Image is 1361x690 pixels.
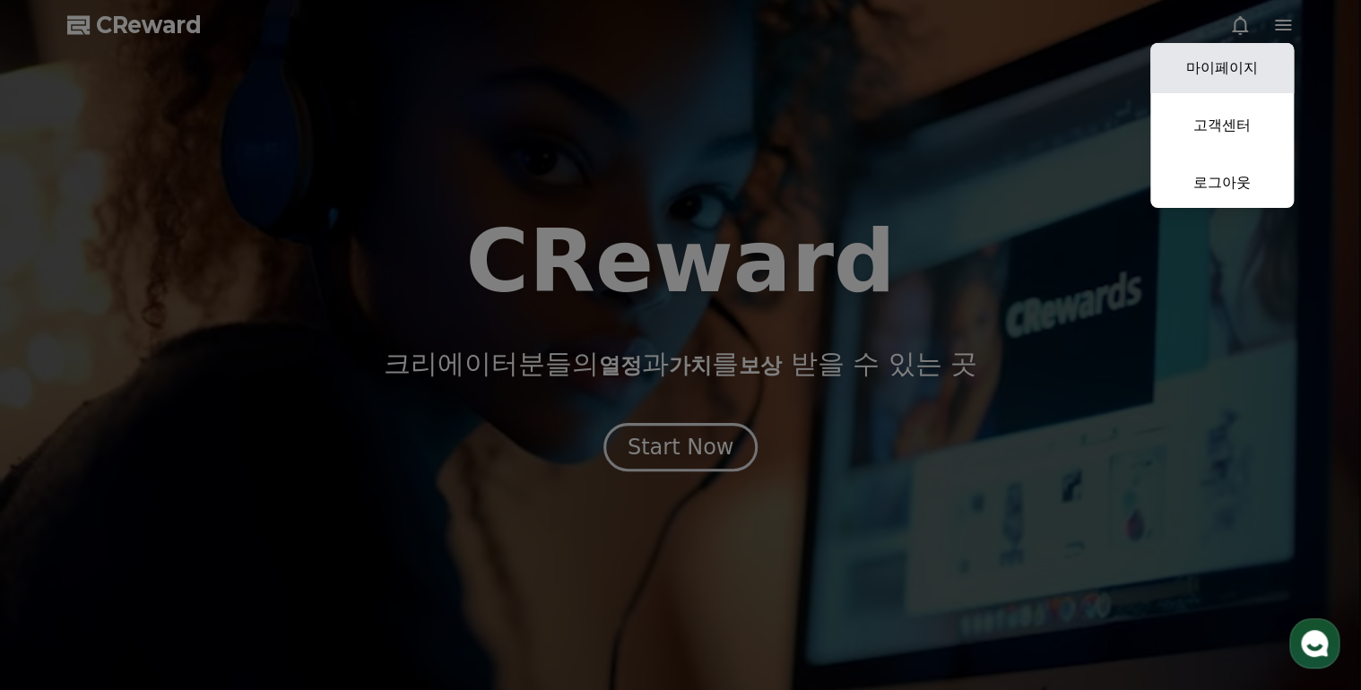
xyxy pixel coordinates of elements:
[277,568,299,582] span: 설정
[118,541,231,586] a: 대화
[1150,158,1294,208] a: 로그아웃
[164,569,186,583] span: 대화
[231,541,344,586] a: 설정
[1150,43,1294,93] a: 마이페이지
[56,568,67,582] span: 홈
[5,541,118,586] a: 홈
[1150,43,1294,208] button: 마이페이지 고객센터 로그아웃
[1150,100,1294,151] a: 고객센터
